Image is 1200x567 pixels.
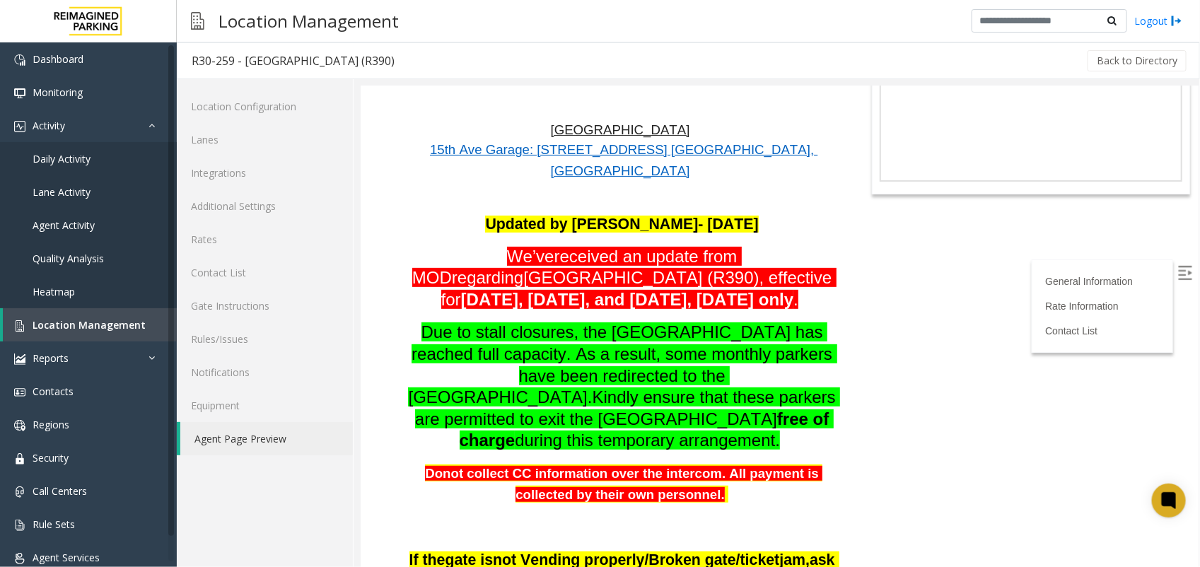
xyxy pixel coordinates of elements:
[14,387,25,398] img: 'icon'
[33,451,69,464] span: Security
[685,239,737,250] a: Contact List
[14,520,25,531] img: 'icon'
[14,54,25,66] img: 'icon'
[14,320,25,332] img: 'icon'
[14,453,25,464] img: 'icon'
[54,301,480,342] span: Kindly ensure that these parkers are permitted to exit the [GEOGRAPHIC_DATA]
[817,180,832,194] img: Open/Close Sidebar Menu
[685,214,758,226] a: Rate Information
[14,353,25,365] img: 'icon'
[33,119,65,132] span: Activity
[132,465,419,482] span: not Vending properly/Broken gate/ticket
[47,236,476,320] span: Due to stall closures, the [GEOGRAPHIC_DATA] has reached full capacity. As a result, some monthly...
[33,351,69,365] span: Reports
[211,4,406,38] h3: Location Management
[685,189,772,201] a: General Information
[177,90,353,123] a: Location Configuration
[64,380,462,416] span: Donot collect CC information over the intercom. All payment is collected by their own personnel.
[33,484,87,498] span: Call Centers
[14,486,25,498] img: 'icon'
[190,36,330,51] span: [GEOGRAPHIC_DATA]
[33,218,95,232] span: Agent Activity
[177,356,353,389] a: Notifications
[52,160,381,201] span: received an update from MOD
[180,422,353,455] a: Agent Page Preview
[1134,13,1182,28] a: Logout
[146,160,194,180] span: We’ve
[57,465,478,525] span: ask the [PERSON_NAME] to try another exit. Keep calling the MOD/ Security until someone answers and
[3,308,177,341] a: Location Management
[154,344,419,363] span: during this temporary arrangement.
[33,518,75,531] span: Rule Sets
[69,56,457,92] a: 15th Ave Garage: [STREET_ADDRESS] [GEOGRAPHIC_DATA], [GEOGRAPHIC_DATA]
[177,389,353,422] a: Equipment
[419,465,449,482] span: jam,
[177,256,353,289] a: Contact List
[33,418,69,431] span: Regions
[33,385,74,398] span: Contacts
[177,289,353,322] a: Gate Instructions
[14,553,25,564] img: 'icon'
[100,204,433,223] span: [DATE], [DATE], and [DATE], [DATE] only
[85,465,133,483] span: gate is
[33,318,146,332] span: Location Management
[33,252,104,265] span: Quality Analysis
[14,121,25,132] img: 'icon'
[1088,50,1187,71] button: Back to Directory
[91,182,163,201] span: regarding
[33,86,83,99] span: Monitoring
[33,52,83,66] span: Dashboard
[177,123,353,156] a: Lanes
[177,322,353,356] a: Rules/Issues
[177,156,353,189] a: Integrations
[1171,13,1182,28] img: logout
[177,223,353,256] a: Rates
[177,189,353,223] a: Additional Settings
[14,420,25,431] img: 'icon'
[14,88,25,99] img: 'icon'
[49,465,85,482] span: If the
[33,152,91,165] span: Daily Activity
[33,551,100,564] span: Agent Services
[33,185,91,199] span: Lane Activity
[192,52,395,70] div: R30-259 - [GEOGRAPHIC_DATA] (R390)
[433,204,438,223] span: .
[191,4,204,38] img: pageIcon
[124,129,397,146] span: Updated by [PERSON_NAME]- [DATE]
[33,285,75,298] span: Heatmap
[81,182,476,223] span: [GEOGRAPHIC_DATA] (R390), effective for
